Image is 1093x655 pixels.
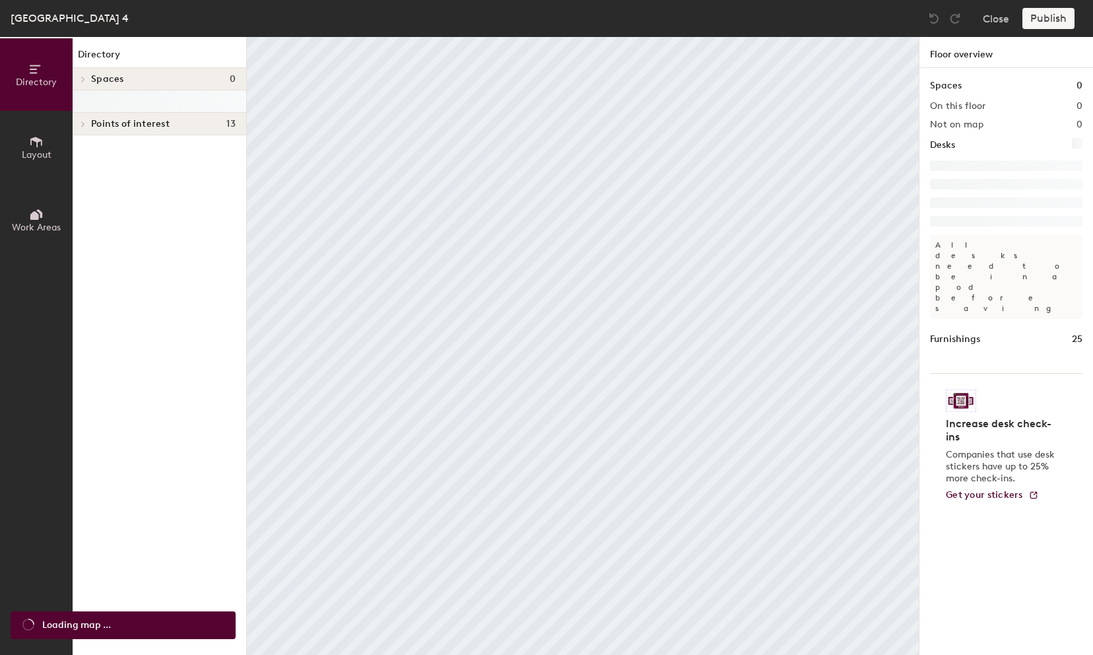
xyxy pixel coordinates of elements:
[16,77,57,88] span: Directory
[230,74,236,85] span: 0
[73,48,246,68] h1: Directory
[12,222,61,233] span: Work Areas
[930,120,983,130] h2: Not on map
[946,490,1039,501] a: Get your stickers
[946,390,976,412] img: Sticker logo
[946,449,1059,485] p: Companies that use desk stickers have up to 25% more check-ins.
[11,10,129,26] div: [GEOGRAPHIC_DATA] 4
[946,489,1023,500] span: Get your stickers
[1072,332,1082,347] h1: 25
[42,618,111,633] span: Loading map ...
[1076,79,1082,93] h1: 0
[983,8,1009,29] button: Close
[930,138,955,153] h1: Desks
[948,12,962,25] img: Redo
[919,37,1093,68] h1: Floor overview
[930,101,986,112] h2: On this floor
[226,119,236,129] span: 13
[930,79,962,93] h1: Spaces
[91,74,124,85] span: Spaces
[946,417,1059,444] h4: Increase desk check-ins
[930,234,1082,319] p: All desks need to be in a pod before saving
[930,332,980,347] h1: Furnishings
[927,12,941,25] img: Undo
[22,149,51,160] span: Layout
[247,37,919,655] canvas: Map
[1076,101,1082,112] h2: 0
[91,119,170,129] span: Points of interest
[1076,120,1082,130] h2: 0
